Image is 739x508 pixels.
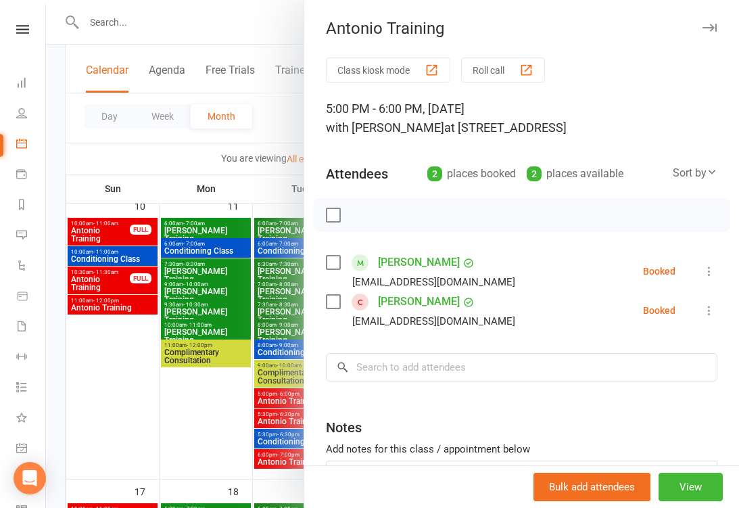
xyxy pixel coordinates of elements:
div: Sort by [673,164,717,182]
div: [EMAIL_ADDRESS][DOMAIN_NAME] [352,273,515,291]
input: Search to add attendees [326,353,717,382]
button: Roll call [461,57,545,83]
a: People [16,99,47,130]
div: [EMAIL_ADDRESS][DOMAIN_NAME] [352,313,515,330]
div: places booked [427,164,516,183]
div: Booked [643,267,675,276]
a: What's New [16,404,47,434]
a: Dashboard [16,69,47,99]
span: with [PERSON_NAME] [326,120,444,135]
div: Add notes for this class / appointment below [326,441,717,457]
button: View [659,473,723,501]
a: [PERSON_NAME] [378,252,460,273]
div: places available [527,164,623,183]
div: Attendees [326,164,388,183]
button: Class kiosk mode [326,57,450,83]
a: General attendance kiosk mode [16,434,47,465]
a: [PERSON_NAME] [378,291,460,313]
button: Bulk add attendees [533,473,650,501]
div: 5:00 PM - 6:00 PM, [DATE] [326,99,717,137]
span: at [STREET_ADDRESS] [444,120,567,135]
div: Booked [643,306,675,315]
a: Payments [16,160,47,191]
a: Calendar [16,130,47,160]
div: Open Intercom Messenger [14,462,46,494]
a: Product Sales [16,282,47,313]
div: 2 [527,166,542,181]
div: Antonio Training [304,19,739,38]
div: 2 [427,166,442,181]
div: Notes [326,418,362,437]
a: Reports [16,191,47,221]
